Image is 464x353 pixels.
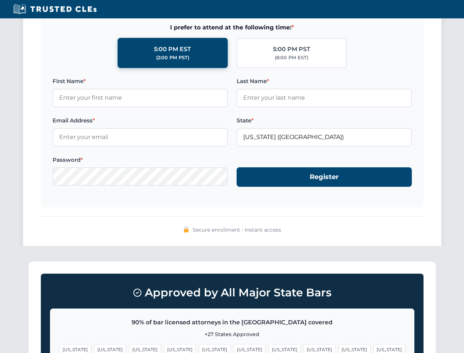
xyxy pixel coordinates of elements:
[53,77,228,86] label: First Name
[237,128,412,146] input: Florida (FL)
[156,54,189,61] div: (2:00 PM PST)
[11,4,99,15] img: Trusted CLEs
[53,23,412,32] span: I prefer to attend at the following time:
[154,44,191,54] div: 5:00 PM EST
[237,89,412,107] input: Enter your last name
[237,77,412,86] label: Last Name
[53,156,228,164] label: Password
[237,116,412,125] label: State
[53,128,228,146] input: Enter your email
[50,283,414,303] h3: Approved by All Major State Bars
[275,54,308,61] div: (8:00 PM EST)
[53,116,228,125] label: Email Address
[183,227,189,232] img: 🔒
[193,226,281,234] span: Secure enrollment • Instant access
[273,44,310,54] div: 5:00 PM PST
[237,167,412,187] button: Register
[53,89,228,107] input: Enter your first name
[59,318,405,327] p: 90% of bar licensed attorneys in the [GEOGRAPHIC_DATA] covered
[59,330,405,338] p: +27 States Approved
